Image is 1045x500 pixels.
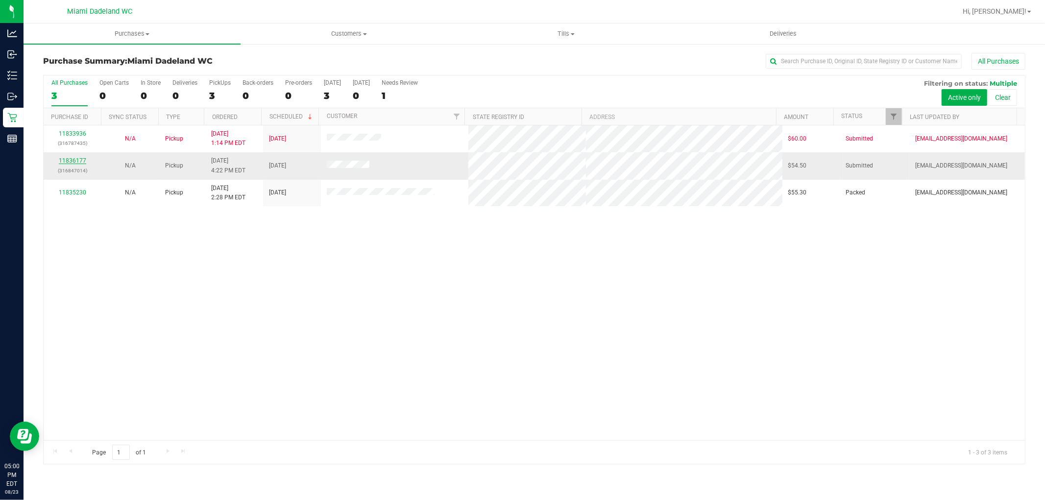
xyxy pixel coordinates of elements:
[241,24,458,44] a: Customers
[243,90,273,101] div: 0
[473,114,524,120] a: State Registry ID
[915,161,1007,170] span: [EMAIL_ADDRESS][DOMAIN_NAME]
[49,166,96,175] p: (316847014)
[324,90,341,101] div: 3
[972,53,1025,70] button: All Purchases
[382,79,418,86] div: Needs Review
[910,114,960,120] a: Last Updated By
[68,7,133,16] span: Miami Dadeland WC
[353,90,370,101] div: 0
[209,79,231,86] div: PickUps
[125,135,136,142] span: Not Applicable
[211,129,245,148] span: [DATE] 1:14 PM EDT
[846,161,874,170] span: Submitted
[963,7,1026,15] span: Hi, [PERSON_NAME]!
[7,71,17,80] inline-svg: Inventory
[211,156,245,175] span: [DATE] 4:22 PM EDT
[209,90,231,101] div: 3
[112,445,130,460] input: 1
[915,188,1007,197] span: [EMAIL_ADDRESS][DOMAIN_NAME]
[141,90,161,101] div: 0
[59,189,86,196] a: 11835230
[172,79,197,86] div: Deliveries
[269,134,286,143] span: [DATE]
[269,161,286,170] span: [DATE]
[7,113,17,122] inline-svg: Retail
[886,108,902,125] a: Filter
[165,161,183,170] span: Pickup
[7,28,17,38] inline-svg: Analytics
[285,90,312,101] div: 0
[4,488,19,496] p: 08/23
[51,79,88,86] div: All Purchases
[756,29,810,38] span: Deliveries
[49,139,96,148] p: (316787435)
[382,90,418,101] div: 1
[211,184,245,202] span: [DATE] 2:28 PM EDT
[458,24,675,44] a: Tills
[7,134,17,143] inline-svg: Reports
[241,29,457,38] span: Customers
[788,134,807,143] span: $60.00
[125,188,136,197] button: N/A
[4,462,19,488] p: 05:00 PM EDT
[125,162,136,169] span: Not Applicable
[84,445,154,460] span: Page of 1
[841,113,862,119] a: Status
[915,134,1007,143] span: [EMAIL_ADDRESS][DOMAIN_NAME]
[166,114,180,120] a: Type
[141,79,161,86] div: In Store
[324,79,341,86] div: [DATE]
[24,29,241,38] span: Purchases
[51,90,88,101] div: 3
[285,79,312,86] div: Pre-orders
[269,113,314,120] a: Scheduled
[10,422,39,451] iframe: Resource center
[99,90,129,101] div: 0
[125,161,136,170] button: N/A
[327,113,357,119] a: Customer
[172,90,197,101] div: 0
[59,157,86,164] a: 11836177
[990,79,1017,87] span: Multiple
[788,188,807,197] span: $55.30
[788,161,807,170] span: $54.50
[43,57,370,66] h3: Purchase Summary:
[109,114,146,120] a: Sync Status
[125,189,136,196] span: Not Applicable
[165,188,183,197] span: Pickup
[846,134,874,143] span: Submitted
[165,134,183,143] span: Pickup
[127,56,213,66] span: Miami Dadeland WC
[7,49,17,59] inline-svg: Inbound
[125,134,136,143] button: N/A
[7,92,17,101] inline-svg: Outbound
[269,188,286,197] span: [DATE]
[353,79,370,86] div: [DATE]
[458,29,674,38] span: Tills
[59,130,86,137] a: 11833936
[582,108,776,125] th: Address
[942,89,987,106] button: Active only
[766,54,962,69] input: Search Purchase ID, Original ID, State Registry ID or Customer Name...
[99,79,129,86] div: Open Carts
[960,445,1015,459] span: 1 - 3 of 3 items
[448,108,464,125] a: Filter
[846,188,866,197] span: Packed
[784,114,808,120] a: Amount
[24,24,241,44] a: Purchases
[924,79,988,87] span: Filtering on status:
[51,114,88,120] a: Purchase ID
[989,89,1017,106] button: Clear
[675,24,892,44] a: Deliveries
[243,79,273,86] div: Back-orders
[212,114,238,120] a: Ordered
